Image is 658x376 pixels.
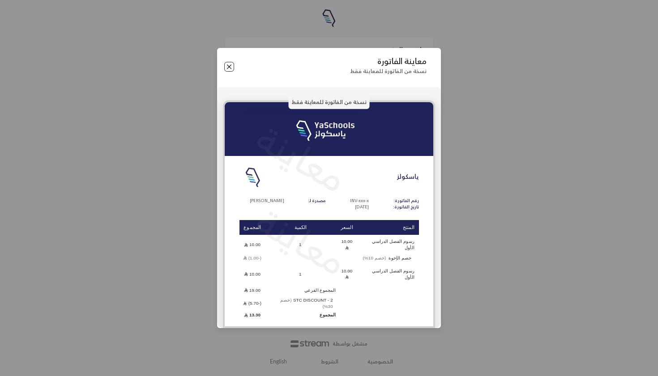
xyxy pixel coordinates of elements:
[336,265,358,283] td: 10.00
[336,220,358,235] th: السعر
[265,284,336,296] td: المجموع الفرعي
[239,163,266,190] img: Logo
[239,284,265,296] td: 19.00
[350,198,369,204] p: INV-xxx-x
[397,172,419,182] p: ياسكولز
[247,111,357,206] p: معاينة
[363,255,386,260] span: (خصم 10%)
[358,220,419,235] th: المنتج
[308,198,326,204] p: مصدرة لـ:
[247,194,357,289] p: معاينة
[239,198,284,204] p: [PERSON_NAME]
[350,204,369,211] p: [DATE]
[280,298,333,309] span: (خصم 30%)
[358,265,419,283] td: رسوم الفصل الدراسي الأول
[358,236,419,254] td: رسوم الفصل الدراسي الأول
[225,102,433,156] img: headeryaschools_yuoxf.png
[393,198,419,204] p: رقم الفاتورة:
[393,204,419,211] p: تاريخ الفاتورة:
[289,95,370,109] p: نسخة من الفاتورة للمعاينة فقط
[239,265,265,283] td: 10.00
[350,68,427,74] p: نسخة من الفاتورة للمعاينة فقط
[265,311,336,320] td: المجموع
[239,219,419,320] table: Products
[239,297,265,310] td: (-5.70)
[265,297,336,310] td: STC DISCOUNT - 2
[350,56,427,66] p: معاينة الفاتورة
[239,220,265,235] th: المجموع
[239,236,265,254] td: 10.00
[243,255,261,260] span: (-1.00)
[239,311,265,320] td: 13.30
[359,255,414,260] span: خصم الإخوة
[224,62,234,72] button: Close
